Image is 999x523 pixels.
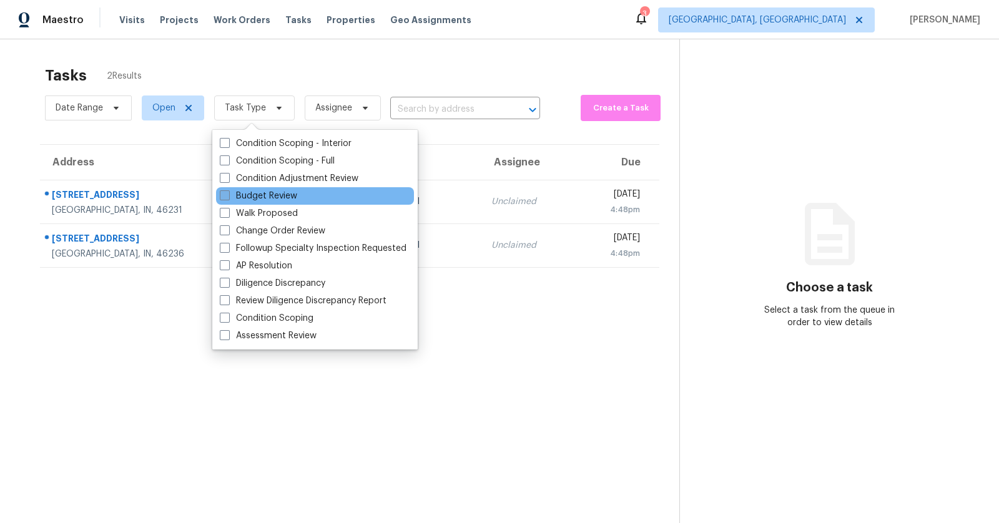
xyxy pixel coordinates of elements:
[220,137,352,150] label: Condition Scoping - Interior
[220,277,325,290] label: Diligence Discrepancy
[45,69,87,82] h2: Tasks
[584,203,640,216] div: 4:48pm
[587,101,654,115] span: Create a Task
[220,190,297,202] label: Budget Review
[220,242,406,255] label: Followup Specialty Inspection Requested
[52,232,251,248] div: [STREET_ADDRESS]
[574,145,659,180] th: Due
[640,7,649,20] div: 3
[119,14,145,26] span: Visits
[524,101,541,119] button: Open
[52,188,251,204] div: [STREET_ADDRESS]
[225,102,266,114] span: Task Type
[584,188,640,203] div: [DATE]
[491,239,564,252] div: Unclaimed
[40,145,261,180] th: Address
[786,281,873,294] h3: Choose a task
[220,207,298,220] label: Walk Proposed
[220,295,386,307] label: Review Diligence Discrepancy Report
[327,14,375,26] span: Properties
[390,14,471,26] span: Geo Assignments
[42,14,84,26] span: Maestro
[220,172,358,185] label: Condition Adjustment Review
[220,155,335,167] label: Condition Scoping - Full
[160,14,199,26] span: Projects
[152,102,175,114] span: Open
[669,14,846,26] span: [GEOGRAPHIC_DATA], [GEOGRAPHIC_DATA]
[755,304,905,329] div: Select a task from the queue in order to view details
[220,330,317,342] label: Assessment Review
[220,260,292,272] label: AP Resolution
[56,102,103,114] span: Date Range
[491,195,564,208] div: Unclaimed
[52,204,251,217] div: [GEOGRAPHIC_DATA], IN, 46231
[315,102,352,114] span: Assignee
[584,247,640,260] div: 4:48pm
[285,16,312,24] span: Tasks
[481,145,574,180] th: Assignee
[584,232,640,247] div: [DATE]
[581,95,661,121] button: Create a Task
[214,14,270,26] span: Work Orders
[220,312,313,325] label: Condition Scoping
[107,70,142,82] span: 2 Results
[905,14,980,26] span: [PERSON_NAME]
[390,100,505,119] input: Search by address
[52,248,251,260] div: [GEOGRAPHIC_DATA], IN, 46236
[220,225,325,237] label: Change Order Review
